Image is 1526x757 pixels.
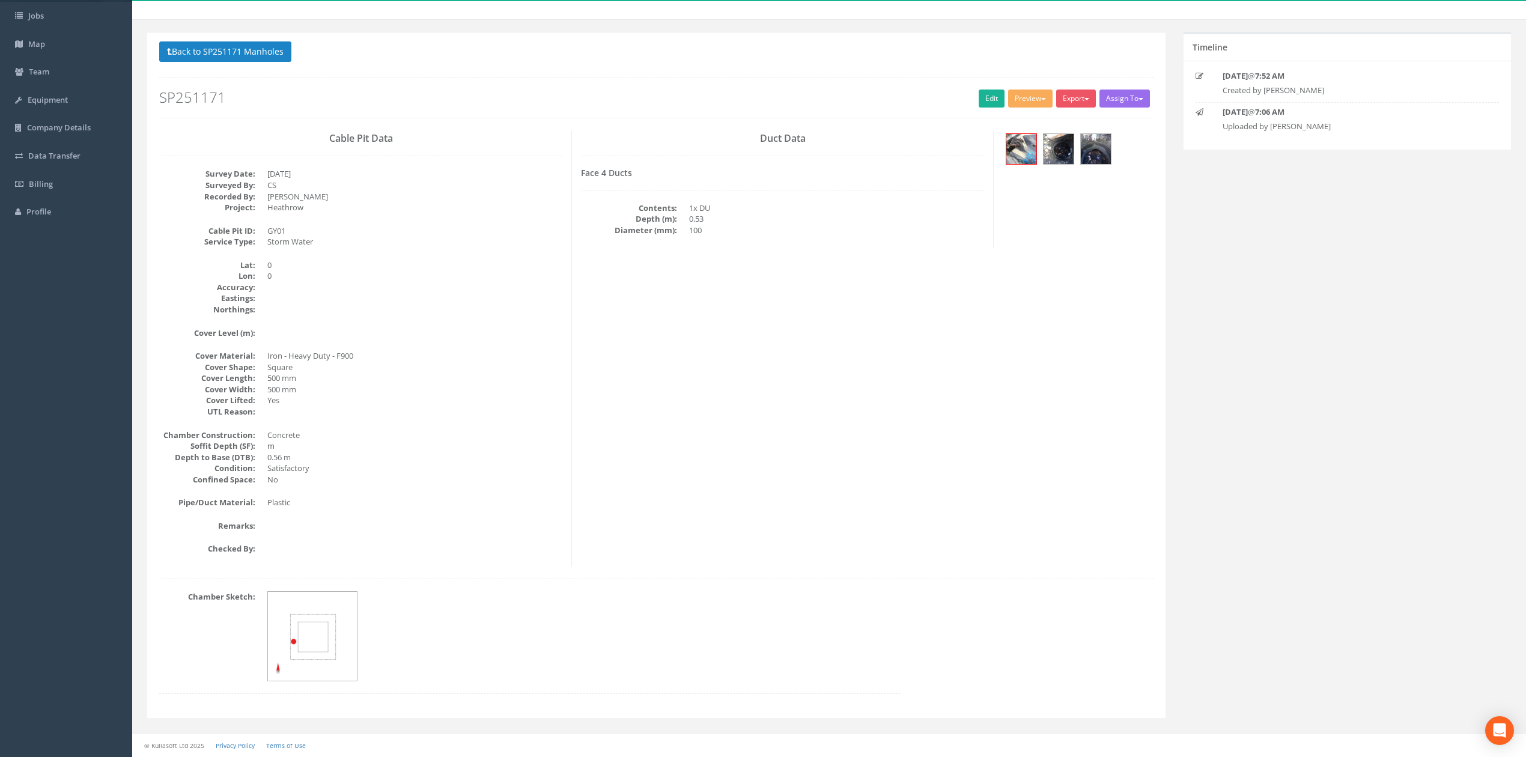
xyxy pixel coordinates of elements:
dd: Heathrow [267,202,562,213]
dd: 500 mm [267,384,562,395]
dt: Cover Lifted: [159,395,255,406]
p: Created by [PERSON_NAME] [1223,85,1473,96]
dt: Northings: [159,304,255,315]
dd: [DATE] [267,168,562,180]
a: Edit [979,90,1005,108]
h2: SP251171 [159,90,1154,105]
dd: Satisfactory [267,463,562,474]
span: Equipment [28,94,68,105]
dt: Chamber Construction: [159,430,255,441]
dt: Cover Material: [159,350,255,362]
dt: Contents: [581,202,677,214]
dd: 0 [267,270,562,282]
span: Billing [29,178,53,189]
dd: [PERSON_NAME] [267,191,562,202]
dt: Chamber Sketch: [159,591,255,603]
p: @ [1223,106,1473,118]
strong: 7:06 AM [1255,106,1284,117]
dd: No [267,474,562,485]
dt: Lon: [159,270,255,282]
button: Export [1056,90,1096,108]
dd: 0.56 m [267,452,562,463]
dt: Cover Level (m): [159,327,255,339]
dt: Remarks: [159,520,255,532]
button: Assign To [1099,90,1150,108]
dt: Depth (m): [581,213,677,225]
a: Privacy Policy [216,741,255,750]
dd: 0.53 [689,213,984,225]
dd: 100 [689,225,984,236]
p: Uploaded by [PERSON_NAME] [1223,121,1473,132]
dt: Recorded By: [159,191,255,202]
h5: Timeline [1193,43,1227,52]
span: Team [29,66,49,77]
small: © Kullasoft Ltd 2025 [144,741,204,750]
dd: GY01 [267,225,562,237]
dt: Pipe/Duct Material: [159,497,255,508]
dt: Diameter (mm): [581,225,677,236]
span: Data Transfer [28,150,81,161]
dt: Surveyed By: [159,180,255,191]
dt: Depth to Base (DTB): [159,452,255,463]
dd: Yes [267,395,562,406]
a: Terms of Use [266,741,306,750]
img: 47452da4-b711-53de-56f2-9119a83591a3_5f0f3163-3210-5a91-6001-9094e6df7acf_thumb.jpg [1044,134,1074,164]
dd: CS [267,180,562,191]
img: 47452da4-b711-53de-56f2-9119a83591a3_54c32478-89b8-9941-5f80-58dcc5666e36_thumb.jpg [1081,134,1111,164]
dd: m [267,440,562,452]
dt: Service Type: [159,236,255,248]
span: Profile [26,206,51,217]
dt: Cover Length: [159,372,255,384]
dt: UTL Reason: [159,406,255,418]
strong: 7:52 AM [1255,70,1284,81]
dt: Accuracy: [159,282,255,293]
span: Map [28,38,45,49]
dt: Cable Pit ID: [159,225,255,237]
img: 47452da4-b711-53de-56f2-9119a83591a3_cc4c5a47-8bcc-c7b2-c3de-364318334ace_thumb.jpg [1006,134,1036,164]
span: Company Details [27,122,91,133]
strong: [DATE] [1223,106,1248,117]
dd: Iron - Heavy Duty - F900 [267,350,562,362]
div: Open Intercom Messenger [1485,716,1514,745]
dt: Project: [159,202,255,213]
dt: Cover Shape: [159,362,255,373]
dt: Cover Width: [159,384,255,395]
span: Jobs [28,10,44,21]
dd: Concrete [267,430,562,441]
dt: Lat: [159,260,255,271]
dt: Eastings: [159,293,255,304]
dd: Plastic [267,497,562,508]
dt: Checked By: [159,543,255,555]
button: Back to SP251171 Manholes [159,41,291,62]
dt: Confined Space: [159,474,255,485]
h4: Face 4 Ducts [581,168,984,177]
dt: Condition: [159,463,255,474]
dd: 0 [267,260,562,271]
dd: Square [267,362,562,373]
dd: 500 mm [267,372,562,384]
dt: Soffit Depth (SF): [159,440,255,452]
button: Preview [1008,90,1053,108]
dd: Storm Water [267,236,562,248]
dd: 1x DU [689,202,984,214]
h3: Cable Pit Data [159,133,562,144]
p: @ [1223,70,1473,82]
dt: Survey Date: [159,168,255,180]
strong: [DATE] [1223,70,1248,81]
img: 47452da4-b711-53de-56f2-9119a83591a3_6adc4a10-f8f3-10a4-ff75-2485248492b5_renderedChamberSketch.jpg [268,592,358,682]
h3: Duct Data [581,133,984,144]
